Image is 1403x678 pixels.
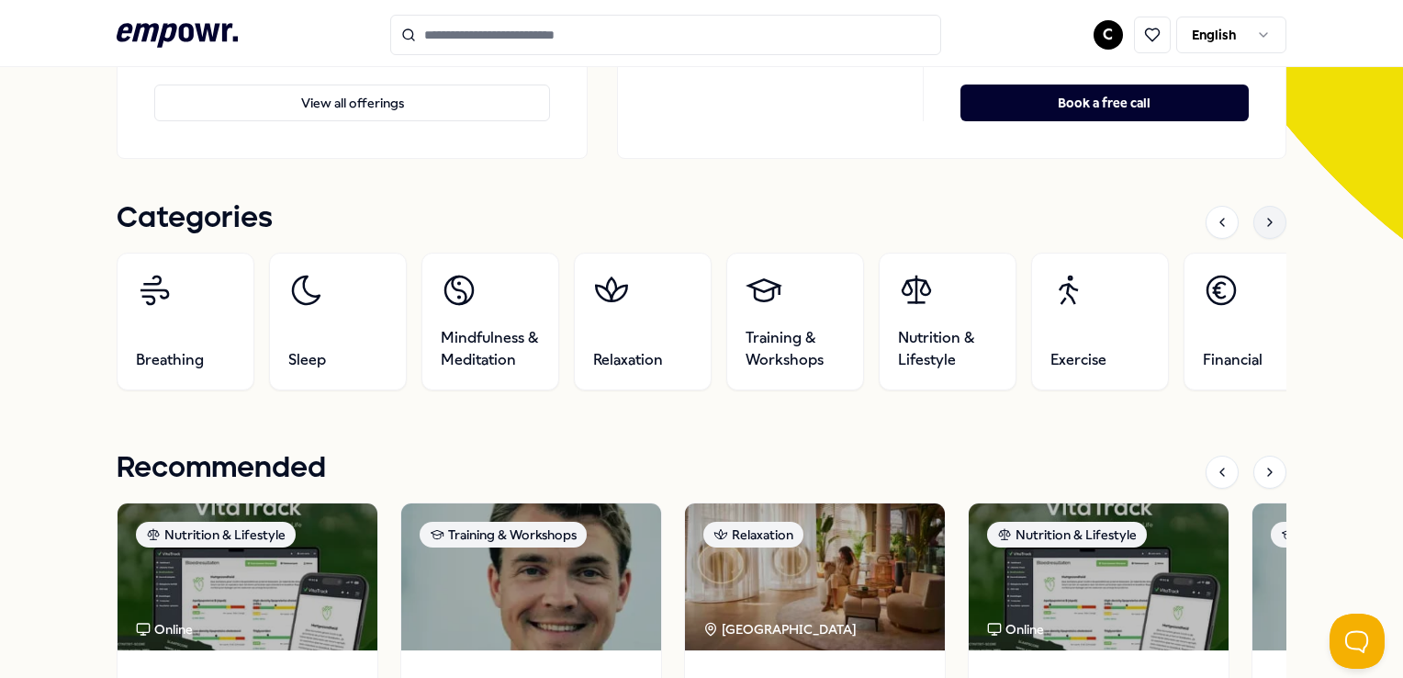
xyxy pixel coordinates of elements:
div: Nutrition & Lifestyle [987,522,1147,548]
span: Nutrition & Lifestyle [898,327,997,371]
div: Training & Workshops [420,522,587,548]
span: Training & Workshops [746,327,845,371]
iframe: Help Scout Beacon - Open [1330,614,1385,669]
h1: Recommended [117,446,326,492]
a: Sleep [269,253,407,390]
span: Relaxation [593,349,663,371]
a: Relaxation [574,253,712,390]
div: [GEOGRAPHIC_DATA] [703,619,859,639]
a: Breathing [117,253,254,390]
img: package image [401,503,661,650]
span: Sleep [288,349,326,371]
div: Relaxation [703,522,803,548]
img: package image [118,503,377,650]
a: Exercise [1031,253,1169,390]
a: Mindfulness & Meditation [421,253,559,390]
img: package image [969,503,1229,650]
div: Online [987,619,1044,639]
img: package image [685,503,945,650]
span: Financial [1203,349,1263,371]
span: Exercise [1050,349,1106,371]
a: Nutrition & Lifestyle [879,253,1016,390]
div: Online [136,619,193,639]
a: View all offerings [154,55,550,121]
input: Search for products, categories or subcategories [390,15,941,55]
a: Training & Workshops [726,253,864,390]
span: Mindfulness & Meditation [441,327,540,371]
button: Book a free call [960,85,1249,121]
h1: Categories [117,196,273,242]
div: Nutrition & Lifestyle [136,522,296,548]
a: Financial [1184,253,1321,390]
button: C [1094,20,1123,50]
span: Breathing [136,349,204,371]
button: View all offerings [154,85,550,121]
